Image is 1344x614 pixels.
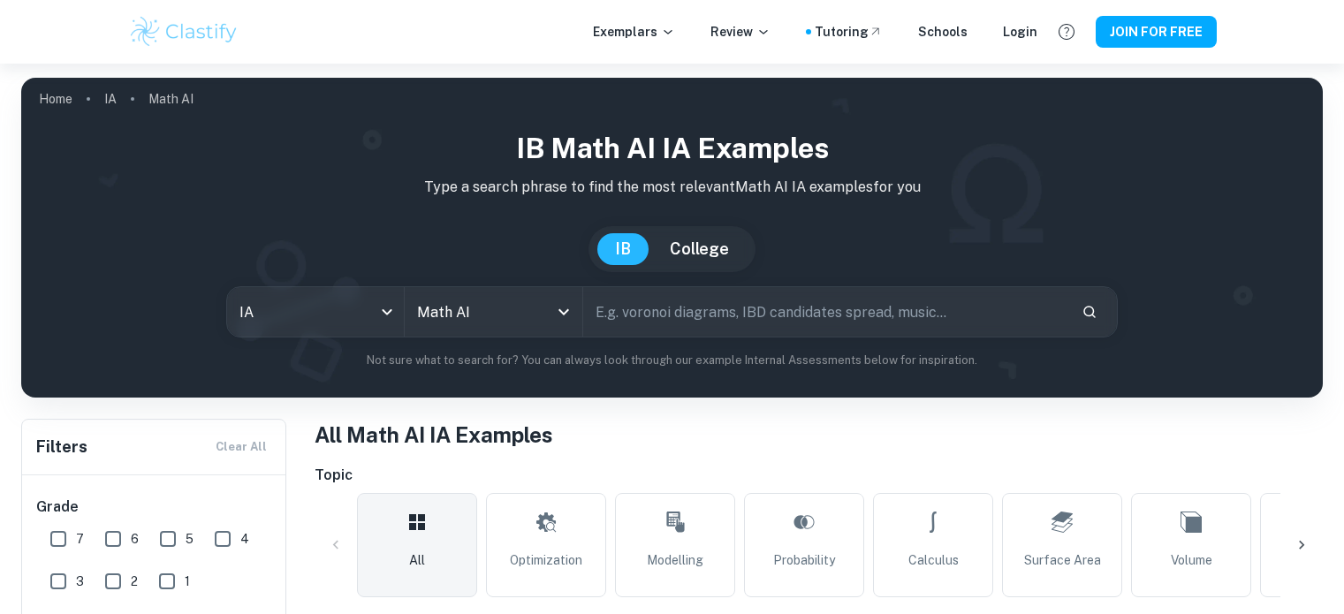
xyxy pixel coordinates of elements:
button: IB [597,233,649,265]
span: Calculus [908,550,959,570]
span: 6 [131,529,139,549]
p: Review [710,22,771,42]
p: Exemplars [593,22,675,42]
a: Schools [918,22,968,42]
button: Open [551,299,576,324]
h1: All Math AI IA Examples [315,419,1323,451]
a: Login [1003,22,1037,42]
div: IA [227,287,404,337]
button: Search [1074,297,1105,327]
h1: IB Math AI IA examples [35,127,1309,170]
a: IA [104,87,117,111]
span: Modelling [647,550,703,570]
span: Optimization [510,550,582,570]
button: Help and Feedback [1052,17,1082,47]
span: All [409,550,425,570]
span: Surface Area [1024,550,1101,570]
h6: Filters [36,435,87,459]
p: Not sure what to search for? You can always look through our example Internal Assessments below f... [35,352,1309,369]
span: 1 [185,572,190,591]
img: Clastify logo [128,14,240,49]
span: 2 [131,572,138,591]
span: 4 [240,529,249,549]
img: profile cover [21,78,1323,398]
p: Math AI [148,89,194,109]
span: 3 [76,572,84,591]
a: Home [39,87,72,111]
a: Tutoring [815,22,883,42]
input: E.g. voronoi diagrams, IBD candidates spread, music... [583,287,1067,337]
span: Volume [1171,550,1212,570]
button: College [652,233,747,265]
span: Probability [773,550,835,570]
button: JOIN FOR FREE [1096,16,1217,48]
p: Type a search phrase to find the most relevant Math AI IA examples for you [35,177,1309,198]
h6: Grade [36,497,273,518]
h6: Topic [315,465,1323,486]
span: 5 [186,529,194,549]
span: 7 [76,529,84,549]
